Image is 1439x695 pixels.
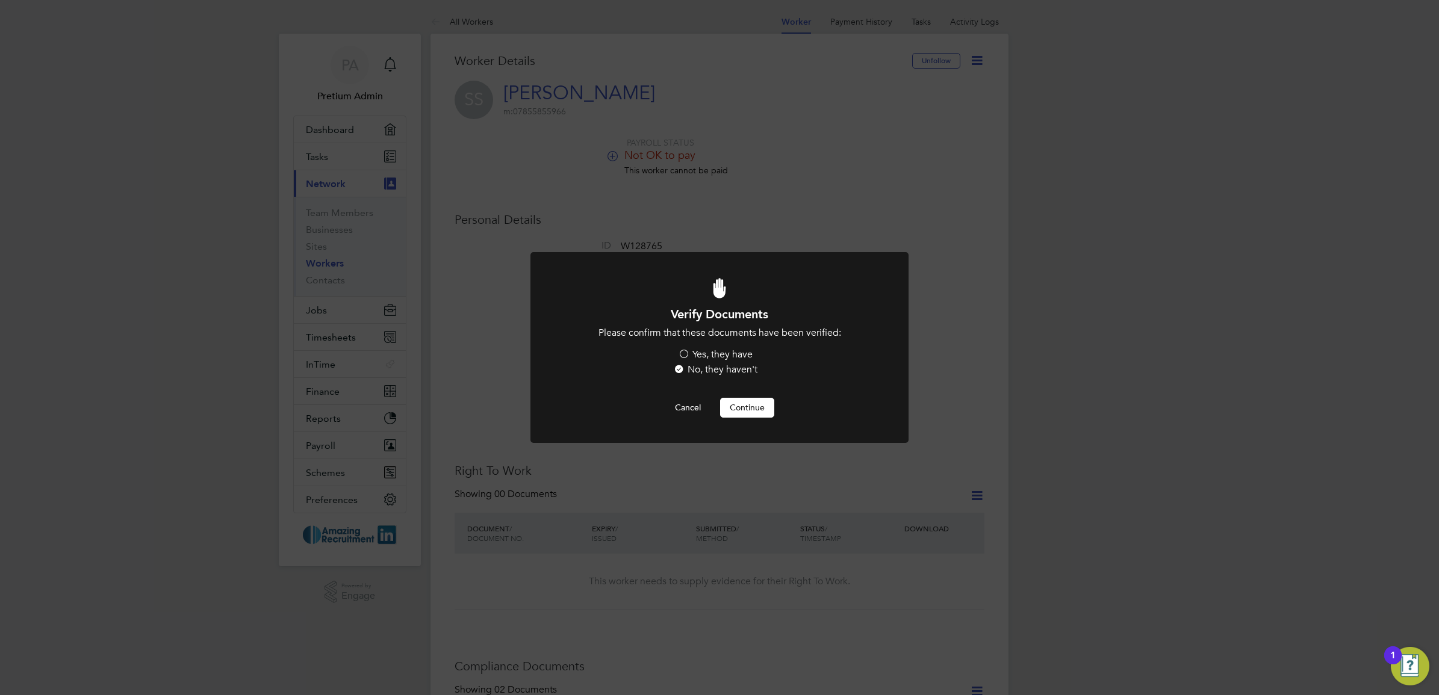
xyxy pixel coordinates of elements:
label: Yes, they have [678,348,753,361]
div: 1 [1390,655,1396,671]
h1: Verify Documents [563,306,876,322]
button: Open Resource Center, 1 new notification [1391,647,1429,685]
button: Continue [720,398,774,417]
button: Cancel [665,398,710,417]
label: No, they haven't [673,363,757,376]
p: Please confirm that these documents have been verified: [563,327,876,339]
